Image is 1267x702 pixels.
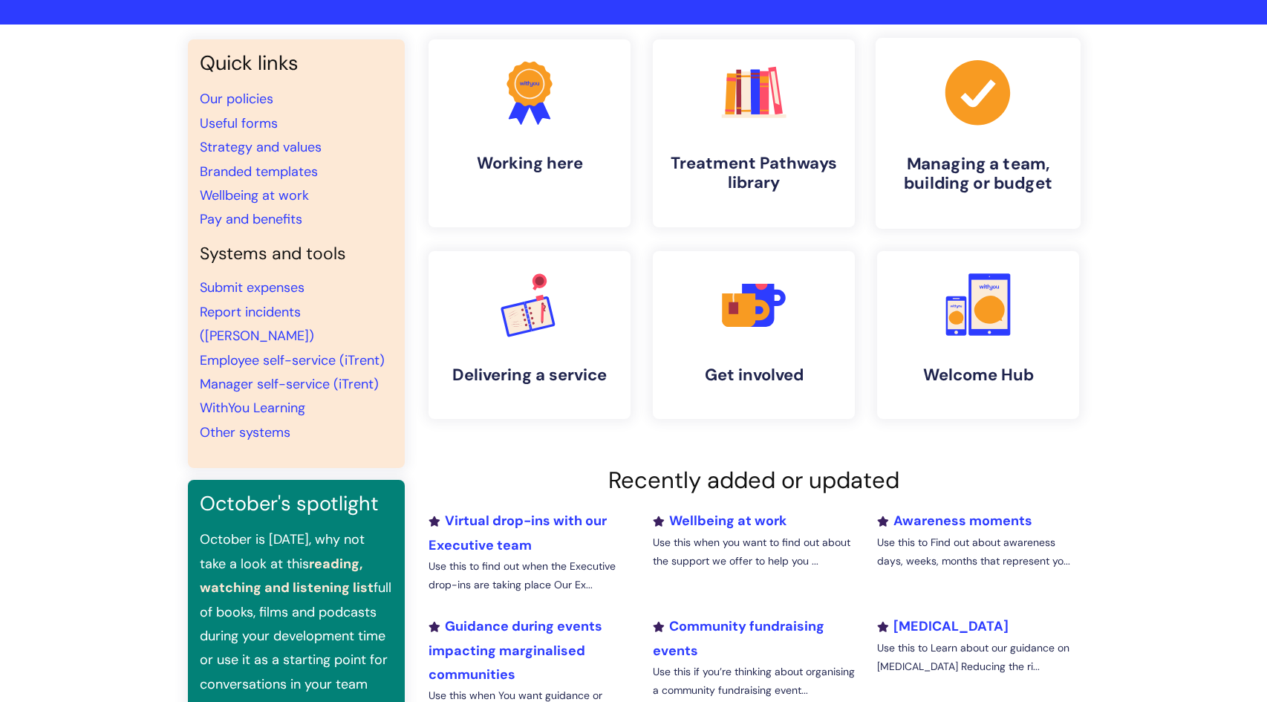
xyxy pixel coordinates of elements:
a: Wellbeing at work [200,186,309,204]
h2: Recently added or updated [429,467,1079,494]
h4: Welcome Hub [889,365,1067,385]
p: Use this to find out when the Executive drop-ins are taking place Our Ex... [429,557,631,594]
a: Branded templates [200,163,318,181]
a: Awareness moments [877,512,1032,530]
a: Delivering a service [429,251,631,419]
a: Treatment Pathways library [653,39,855,227]
a: Wellbeing at work [653,512,786,530]
p: Use this when you want to find out about the support we offer to help you ... [653,533,855,571]
h4: Delivering a service [440,365,619,385]
p: Use this if you’re thinking about organising a community fundraising event... [653,663,855,700]
a: Manager self-service (iTrent) [200,375,379,393]
a: Get involved [653,251,855,419]
a: Other systems [200,423,290,441]
a: Managing a team, building or budget [876,38,1081,229]
a: Our policies [200,90,273,108]
a: WithYou Learning [200,399,305,417]
h4: Working here [440,154,619,173]
a: Employee self-service (iTrent) [200,351,385,369]
a: Guidance during events impacting marginalised communities [429,617,602,683]
a: Community fundraising events [653,617,824,659]
a: Working here [429,39,631,227]
h3: October's spotlight [200,492,393,516]
a: Submit expenses [200,279,304,296]
a: Welcome Hub [877,251,1079,419]
p: Use this to Find out about awareness days, weeks, months that represent yo... [877,533,1079,571]
h4: Systems and tools [200,244,393,264]
p: Use this to Learn about our guidance on [MEDICAL_DATA] Reducing the ri... [877,639,1079,676]
a: Useful forms [200,114,278,132]
h4: Get involved [665,365,843,385]
a: Pay and benefits [200,210,302,228]
a: Strategy and values [200,138,322,156]
h3: Quick links [200,51,393,75]
a: [MEDICAL_DATA] [877,617,1009,635]
h4: Managing a team, building or budget [887,154,1069,194]
h4: Treatment Pathways library [665,154,843,193]
a: Report incidents ([PERSON_NAME]) [200,303,314,345]
a: Virtual drop-ins with our Executive team [429,512,607,553]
